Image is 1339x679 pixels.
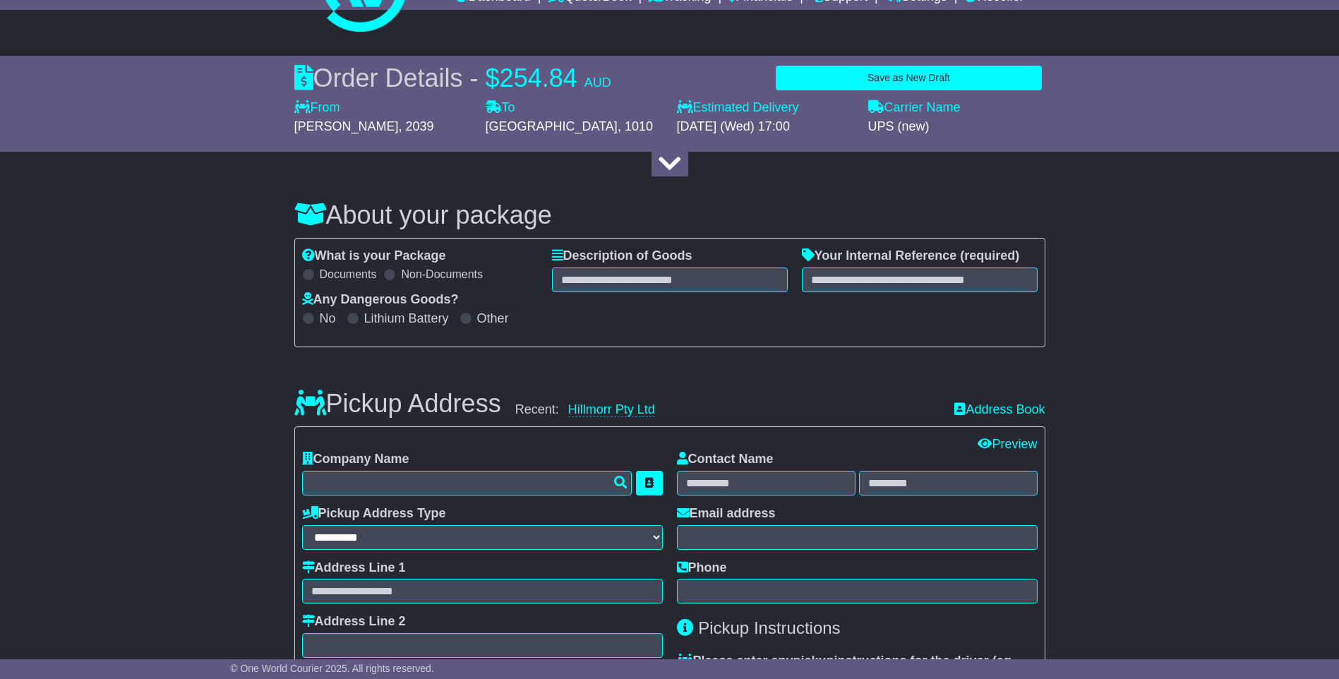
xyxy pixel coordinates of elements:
span: [GEOGRAPHIC_DATA] [486,119,618,133]
label: Description of Goods [552,248,692,264]
label: Phone [677,560,727,576]
span: 254.84 [500,64,577,92]
div: UPS (new) [868,119,1045,135]
div: Recent: [515,402,941,418]
div: Order Details - [294,63,611,93]
a: Address Book [954,402,1045,418]
a: Preview [978,437,1037,451]
label: To [486,100,515,116]
label: Email address [677,506,776,522]
span: , 2039 [399,119,434,133]
label: Address Line 2 [302,614,406,630]
label: Non-Documents [401,268,483,281]
label: What is your Package [302,248,446,264]
button: Save as New Draft [776,66,1041,90]
label: Pickup Address Type [302,506,446,522]
label: Address Line 1 [302,560,406,576]
div: [DATE] (Wed) 17:00 [677,119,854,135]
span: [PERSON_NAME] [294,119,399,133]
label: Documents [320,268,377,281]
label: Estimated Delivery [677,100,854,116]
span: $ [486,64,500,92]
label: Company Name [302,452,409,467]
h3: About your package [294,201,1045,229]
label: Any Dangerous Goods? [302,292,459,308]
span: , 1010 [618,119,653,133]
label: From [294,100,340,116]
span: © One World Courier 2025. All rights reserved. [230,663,434,674]
label: Lithium Battery [364,311,449,327]
label: Other [477,311,509,327]
span: Pickup Instructions [698,618,840,637]
span: pickup [793,654,834,668]
span: AUD [584,76,611,90]
label: No [320,311,336,327]
label: Your Internal Reference (required) [802,248,1020,264]
label: Contact Name [677,452,774,467]
a: Hillmorr Pty Ltd [568,402,655,417]
label: Carrier Name [868,100,961,116]
h3: Pickup Address [294,390,501,418]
